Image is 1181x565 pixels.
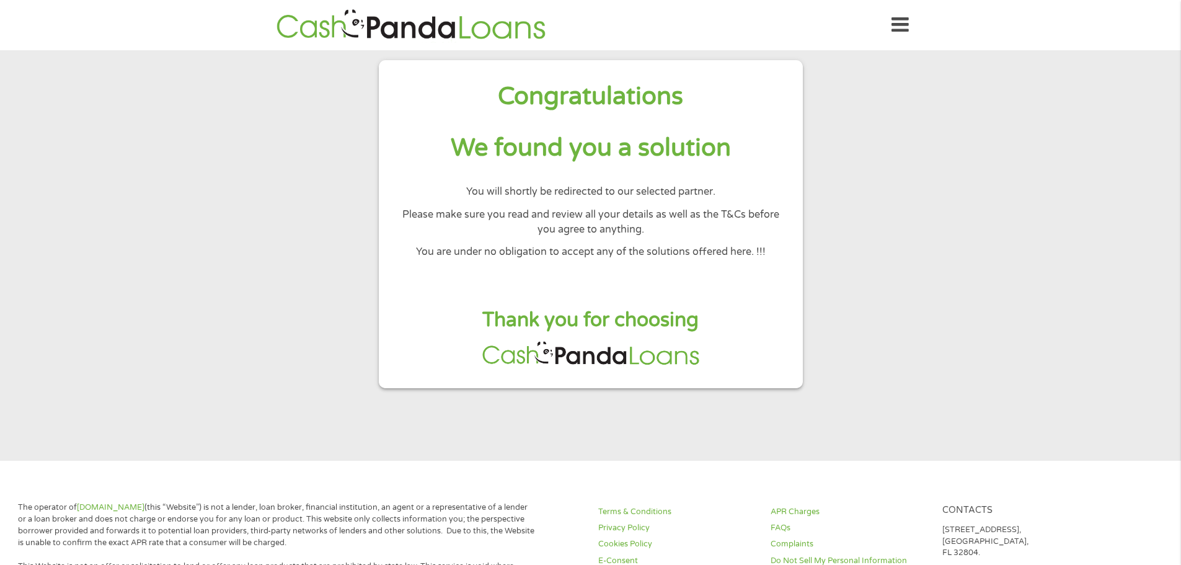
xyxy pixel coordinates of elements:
[942,524,1100,559] p: [STREET_ADDRESS], [GEOGRAPHIC_DATA], FL 32804.
[942,505,1100,517] h4: Contacts
[598,506,756,518] a: Terms & Conditions
[598,538,756,550] a: Cookies Policy
[399,81,782,112] h1: Congratulations
[77,502,144,512] a: [DOMAIN_NAME]
[598,522,756,534] a: Privacy Policy
[399,184,782,199] p: You will shortly be redirected to our selected partner.
[771,538,928,550] a: Complaints
[399,132,782,164] h1: We found you a solution
[273,7,549,43] img: GetLoanNow Logo
[399,308,782,333] h2: Thank you for choosing
[771,506,928,518] a: APR Charges
[18,502,535,549] p: The operator of (this “Website”) is not a lender, loan broker, financial institution, an agent or...
[399,244,782,259] p: You are under no obligation to accept any of the solutions offered here. !!!
[771,522,928,534] a: FAQs
[399,207,782,238] p: Please make sure you read and review all your details as well as the T&Cs before you agree to any...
